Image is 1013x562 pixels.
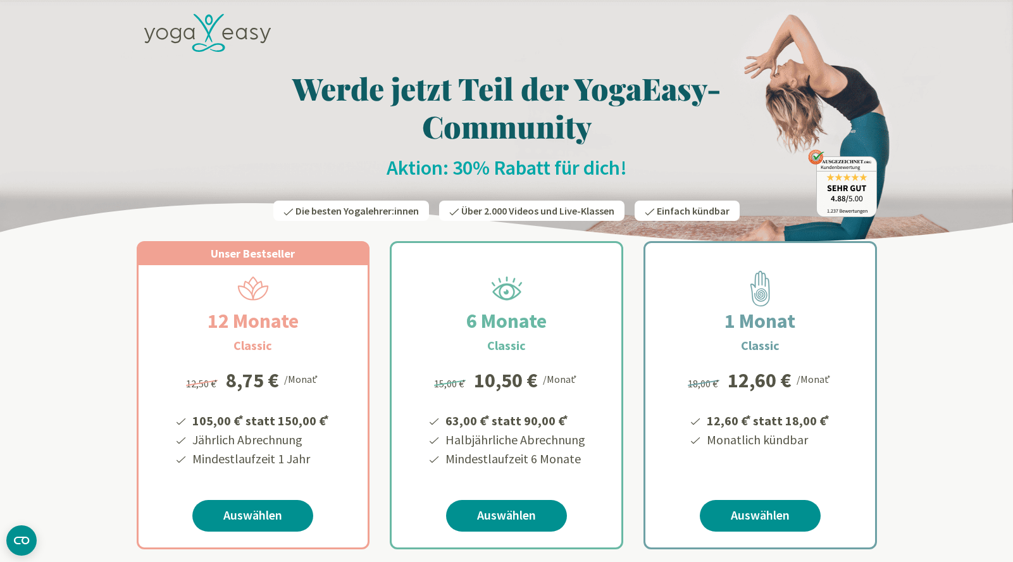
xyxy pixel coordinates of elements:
[700,500,821,532] a: Auswählen
[177,306,329,336] h2: 12 Monate
[728,370,792,390] div: 12,60 €
[434,377,468,390] span: 15,00 €
[284,370,320,387] div: /Monat
[487,336,526,355] h3: Classic
[211,246,295,261] span: Unser Bestseller
[446,500,567,532] a: Auswählen
[444,409,585,430] li: 63,00 € statt 90,00 €
[190,409,331,430] li: 105,00 € statt 150,00 €
[192,500,313,532] a: Auswählen
[190,430,331,449] li: Jährlich Abrechnung
[137,155,877,180] h2: Aktion: 30% Rabatt für dich!
[543,370,579,387] div: /Monat
[797,370,833,387] div: /Monat
[444,449,585,468] li: Mindestlaufzeit 6 Monate
[474,370,538,390] div: 10,50 €
[705,430,831,449] li: Monatlich kündbar
[190,449,331,468] li: Mindestlaufzeit 1 Jahr
[705,409,831,430] li: 12,60 € statt 18,00 €
[233,336,272,355] h3: Classic
[295,204,419,217] span: Die besten Yogalehrer:innen
[6,525,37,556] button: CMP-Widget öffnen
[137,69,877,145] h1: Werde jetzt Teil der YogaEasy-Community
[657,204,730,217] span: Einfach kündbar
[688,377,721,390] span: 18,00 €
[226,370,279,390] div: 8,75 €
[444,430,585,449] li: Halbjährliche Abrechnung
[461,204,614,217] span: Über 2.000 Videos und Live-Klassen
[741,336,780,355] h3: Classic
[186,377,220,390] span: 12,50 €
[436,306,577,336] h2: 6 Monate
[808,149,877,217] img: ausgezeichnet_badge.png
[694,306,826,336] h2: 1 Monat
